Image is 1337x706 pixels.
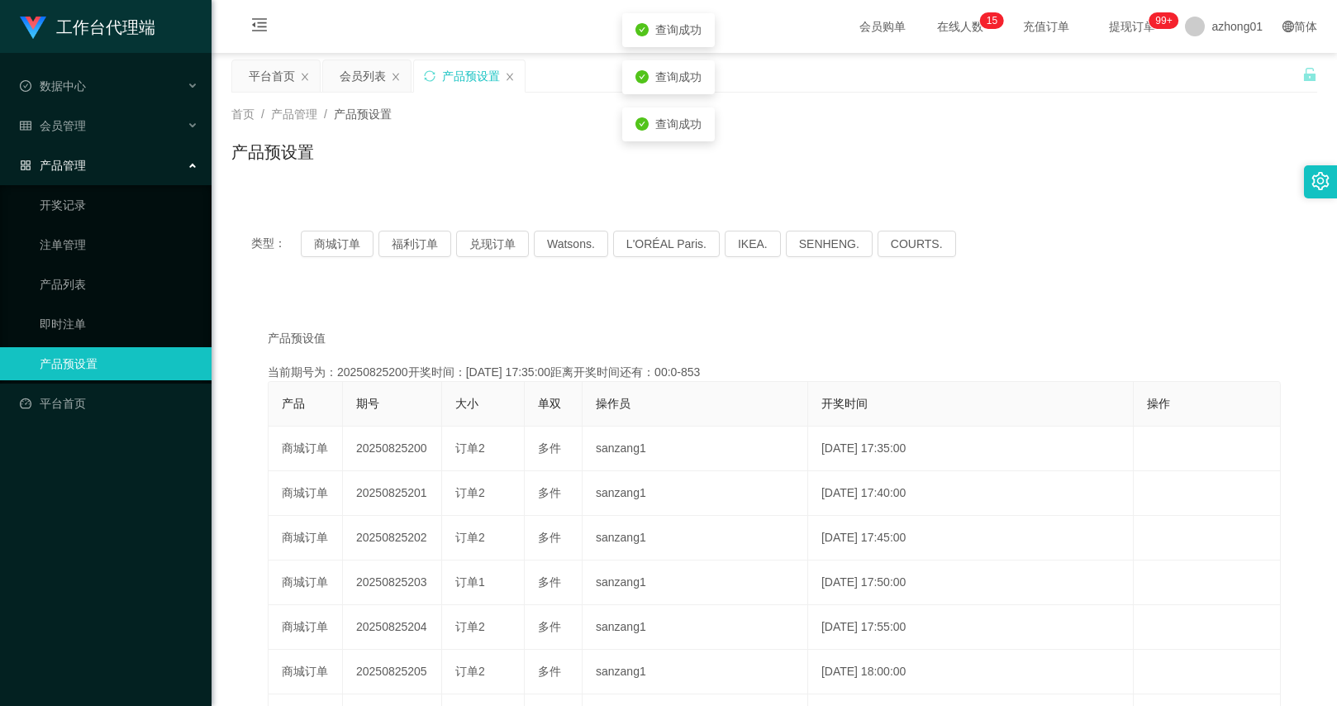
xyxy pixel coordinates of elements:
[391,72,401,82] i: 图标: close
[251,231,301,257] span: 类型：
[20,160,31,171] i: 图标: appstore-o
[231,107,255,121] span: 首页
[808,605,1134,650] td: [DATE] 17:55:00
[20,79,86,93] span: 数据中心
[455,575,485,589] span: 订单1
[269,650,343,694] td: 商城订单
[301,231,374,257] button: 商城订单
[20,80,31,92] i: 图标: check-circle-o
[56,1,155,54] h1: 工作台代理端
[808,471,1134,516] td: [DATE] 17:40:00
[269,471,343,516] td: 商城订单
[534,231,608,257] button: Watsons.
[324,107,327,121] span: /
[343,427,442,471] td: 20250825200
[20,119,86,132] span: 会员管理
[655,70,702,83] span: 查询成功
[300,72,310,82] i: 图标: close
[583,471,808,516] td: sanzang1
[725,231,781,257] button: IKEA.
[20,120,31,131] i: 图标: table
[583,561,808,605] td: sanzang1
[343,516,442,561] td: 20250825202
[1101,21,1163,32] span: 提现订单
[538,665,561,678] span: 多件
[455,531,485,544] span: 订单2
[808,516,1134,561] td: [DATE] 17:45:00
[455,486,485,499] span: 订单2
[261,107,264,121] span: /
[40,228,198,261] a: 注单管理
[378,231,451,257] button: 福利订单
[20,387,198,420] a: 图标: dashboard平台首页
[442,60,500,92] div: 产品预设置
[980,12,1004,29] sup: 15
[538,531,561,544] span: 多件
[786,231,873,257] button: SENHENG.
[424,70,435,82] i: 图标: sync
[343,650,442,694] td: 20250825205
[538,441,561,455] span: 多件
[20,17,46,40] img: logo.9652507e.png
[538,575,561,589] span: 多件
[456,231,529,257] button: 兑现订单
[538,620,561,633] span: 多件
[268,364,1281,381] div: 当前期号为：20250825200开奖时间：[DATE] 17:35:00距离开奖时间还有：00:0-853
[268,330,326,347] span: 产品预设值
[992,12,997,29] p: 5
[269,516,343,561] td: 商城订单
[249,60,295,92] div: 平台首页
[1311,172,1330,190] i: 图标: setting
[1015,21,1078,32] span: 充值订单
[1149,12,1178,29] sup: 963
[505,72,515,82] i: 图标: close
[808,427,1134,471] td: [DATE] 17:35:00
[356,397,379,410] span: 期号
[40,268,198,301] a: 产品列表
[269,561,343,605] td: 商城订单
[343,561,442,605] td: 20250825203
[455,397,478,410] span: 大小
[343,471,442,516] td: 20250825201
[821,397,868,410] span: 开奖时间
[1302,67,1317,82] i: 图标: unlock
[808,561,1134,605] td: [DATE] 17:50:00
[538,486,561,499] span: 多件
[583,650,808,694] td: sanzang1
[635,70,649,83] i: icon: check-circle
[340,60,386,92] div: 会员列表
[538,397,561,410] span: 单双
[878,231,956,257] button: COURTS.
[282,397,305,410] span: 产品
[455,441,485,455] span: 订单2
[987,12,992,29] p: 1
[929,21,992,32] span: 在线人数
[269,427,343,471] td: 商城订单
[635,23,649,36] i: icon: check-circle
[596,397,630,410] span: 操作员
[455,665,485,678] span: 订单2
[635,117,649,131] i: icon: check-circle
[20,159,86,172] span: 产品管理
[343,605,442,650] td: 20250825204
[613,231,720,257] button: L'ORÉAL Paris.
[271,107,317,121] span: 产品管理
[808,650,1134,694] td: [DATE] 18:00:00
[583,516,808,561] td: sanzang1
[583,605,808,650] td: sanzang1
[231,1,288,54] i: 图标: menu-fold
[40,308,198,341] a: 即时注单
[40,188,198,222] a: 开奖记录
[583,427,808,471] td: sanzang1
[40,347,198,380] a: 产品预设置
[655,117,702,131] span: 查询成功
[455,620,485,633] span: 订单2
[1282,21,1294,32] i: 图标: global
[231,140,314,165] h1: 产品预设置
[20,20,155,33] a: 工作台代理端
[655,23,702,36] span: 查询成功
[1147,397,1170,410] span: 操作
[334,107,392,121] span: 产品预设置
[269,605,343,650] td: 商城订单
